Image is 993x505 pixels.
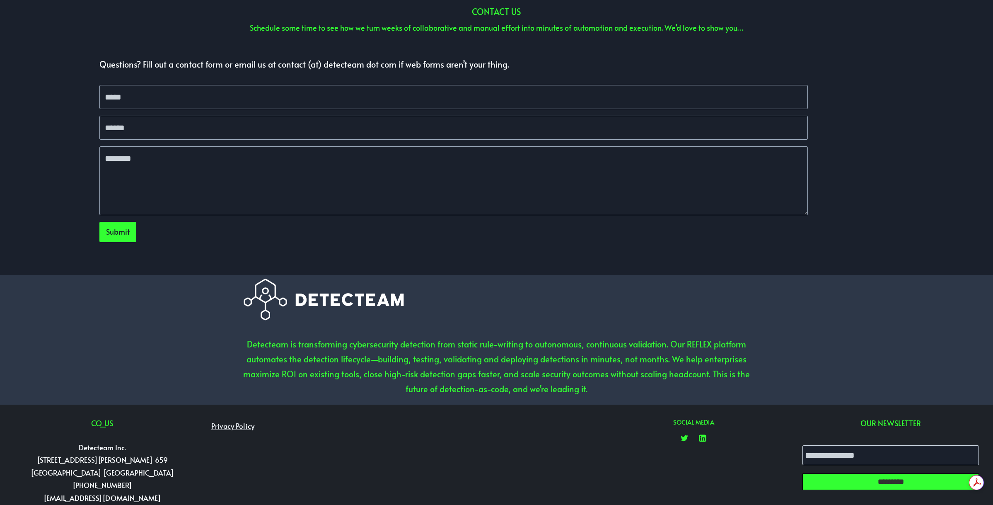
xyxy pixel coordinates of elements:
h6: OUR NEWSLETTER [798,418,983,429]
nav: Footer [207,418,392,435]
span: CO [91,418,100,428]
p: Questions? Fill out a contact form or email us at contact (at) detecteam dot com if web forms are... [99,57,808,72]
h6: US [10,418,195,429]
button: Submit [99,222,136,242]
input: Email Address * [802,445,979,465]
span: _ [100,418,104,428]
p: Detecteam is transforming cybersecurity detection from static rule-writing to autonomous, continu... [239,337,754,396]
a: Twitter [676,430,693,447]
a: Privacy Policy [207,418,259,435]
a: Linkedin [694,430,711,447]
h2: SOCIAL MEDIA [601,418,786,427]
p: Detecteam Inc. [STREET_ADDRESS][PERSON_NAME] 659 [GEOGRAPHIC_DATA] [GEOGRAPHIC_DATA] [PHONE_NUMBE... [10,441,195,505]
